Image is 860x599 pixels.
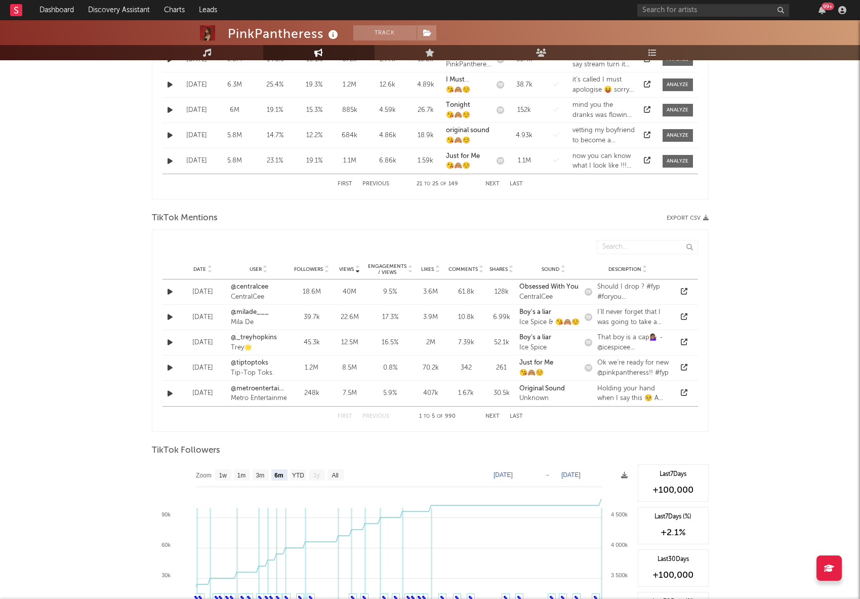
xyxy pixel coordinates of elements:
[337,312,362,323] div: 22.6M
[494,471,513,478] text: [DATE]
[219,472,227,479] text: 1w
[448,312,484,323] div: 10.8k
[448,287,484,297] div: 61.8k
[180,156,213,166] div: [DATE]
[437,414,443,419] span: of
[519,358,553,378] a: Just for Me😘🙈☺️
[485,414,500,419] button: Next
[292,287,332,297] div: 18.6M
[489,312,514,323] div: 6.99k
[446,100,492,120] a: Tonight😘🙈☺️
[446,110,492,121] div: 😘🙈☺️
[337,363,362,373] div: 8.5M
[218,131,251,141] div: 5.8M
[338,181,352,187] button: First
[572,75,635,95] div: it’s called I must apologise 😝 sorry it took 5 months to bring out #ThatNewLookFeeling #BOSSMoves
[256,105,294,115] div: 19.1 %
[597,307,670,327] div: I’ll never forget that I was going to take a shower and these 2 queens were making history outsid...
[299,105,330,115] div: 15.3 %
[643,569,703,581] div: +100,000
[231,333,286,343] a: @_treyhopkins
[489,266,508,272] span: Shares
[409,411,465,423] div: 1 5 990
[231,384,286,394] a: @metroentertainment
[489,363,514,373] div: 261
[292,312,332,323] div: 39.7k
[367,312,413,323] div: 17.3 %
[446,85,492,95] div: 😘🙈☺️
[597,384,670,404] div: Holding your hand when I say this 🥺 A @mileycyrus fan account has issued an apology after fan-mad...
[180,287,226,297] div: [DATE]
[250,266,262,272] span: User
[370,80,405,90] div: 12.6k
[446,153,480,159] strong: Just for Me
[218,156,251,166] div: 5.8M
[597,358,670,378] div: Ok we’re ready for new @pinkpantheress!! #fyp
[367,363,413,373] div: 0.8 %
[370,105,405,115] div: 4.59k
[446,161,492,171] div: 😘🙈☺️
[489,388,514,398] div: 30.5k
[519,282,579,302] a: Obsessed With YouCentralCee
[335,156,365,166] div: 1.1M
[446,60,492,70] div: PinkPantheress
[152,445,220,457] span: TikTok Followers
[597,240,698,254] input: Search...
[256,80,294,90] div: 25.4 %
[292,388,332,398] div: 248k
[367,263,407,275] span: Engagements / Views
[152,212,218,224] span: TikTok Mentions
[337,338,362,348] div: 12.5M
[418,338,443,348] div: 2M
[231,393,286,404] div: Metro Entertainment
[292,338,332,348] div: 45.3k
[643,527,703,539] div: +2.1 %
[485,181,500,187] button: Next
[418,363,443,373] div: 70.2k
[353,25,417,41] button: Track
[509,131,540,141] div: 4.93k
[231,317,286,328] div: Mila De
[610,511,628,517] text: 4 500k
[519,307,580,327] a: Boy's a liarIce Spice & 😘🙈☺️
[411,131,441,141] div: 18.9k
[440,182,446,186] span: of
[561,471,581,478] text: [DATE]
[446,102,470,108] strong: Tonight
[519,384,565,404] a: Original SoundUnknown
[519,360,553,366] strong: Just for Me
[231,307,286,317] a: @milade___
[332,472,338,479] text: All
[362,181,389,187] button: Previous
[367,338,413,348] div: 16.5 %
[337,388,362,398] div: 7.5M
[572,151,635,171] div: now you can know what I look like !!! #fyp #PerfectMarcJacobs
[667,215,709,221] button: Export CSV
[218,80,251,90] div: 6.3M
[370,131,405,141] div: 4.86k
[446,126,492,145] a: original sound😘🙈☺️
[231,282,286,292] a: @centralcee
[542,266,559,272] span: Sound
[509,156,540,166] div: 1.1M
[180,80,213,90] div: [DATE]
[519,393,565,404] div: Unknown
[299,156,330,166] div: 19.1 %
[231,292,286,302] div: CentralCee
[509,105,540,115] div: 152k
[597,282,670,302] div: Should I drop ? #fyp #foryou @pinkpantheress
[180,363,226,373] div: [DATE]
[446,127,489,134] strong: original sound
[608,266,641,272] span: Description
[572,100,635,120] div: mind you the dranks was flowing that day #newmusic @[GEOGRAPHIC_DATA]
[489,287,514,297] div: 128k
[411,80,441,90] div: 4.89k
[519,309,551,315] strong: Boy's a liar
[274,472,283,479] text: 6m
[519,292,579,302] div: CentralCee
[446,151,492,171] a: Just for Me😘🙈☺️
[519,368,553,378] div: 😘🙈☺️
[822,3,834,10] div: 99 +
[610,572,628,578] text: 3 500k
[448,388,484,398] div: 1.67k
